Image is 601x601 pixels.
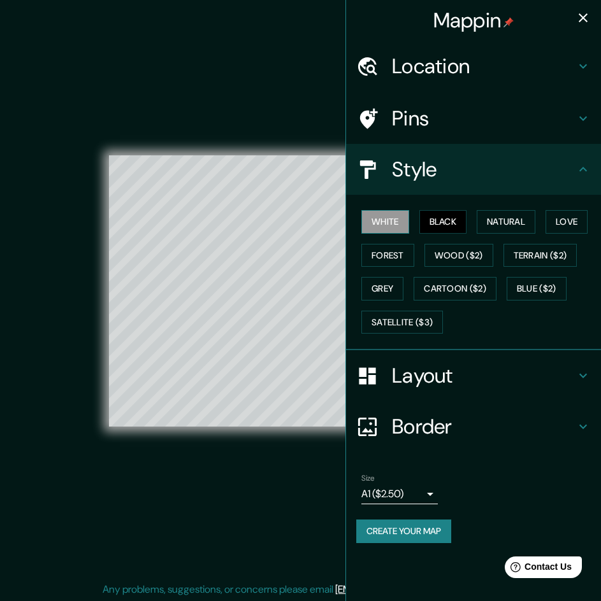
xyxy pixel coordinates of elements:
iframe: Help widget launcher [488,551,587,587]
div: Pins [346,93,601,144]
button: Create your map [356,520,451,543]
button: Natural [477,210,535,234]
a: [EMAIL_ADDRESS][DOMAIN_NAME] [335,583,493,596]
p: Any problems, suggestions, or concerns please email . [103,582,495,597]
button: Blue ($2) [507,277,567,300]
button: Love [546,210,588,234]
div: A1 ($2.50) [361,484,438,504]
img: pin-icon.png [503,17,514,27]
button: Black [419,210,467,234]
h4: Border [392,414,576,439]
button: Cartoon ($2) [414,277,496,300]
div: Border [346,401,601,452]
button: Satellite ($3) [361,311,443,334]
h4: Layout [392,363,576,388]
button: Terrain ($2) [503,244,577,267]
div: Location [346,41,601,92]
div: Layout [346,350,601,401]
h4: Style [392,157,576,182]
canvas: Map [109,155,493,427]
h4: Mappin [433,8,514,33]
h4: Location [392,53,576,79]
button: Forest [361,244,414,267]
button: Wood ($2) [424,244,493,267]
h4: Pins [392,106,576,131]
button: Grey [361,277,403,300]
div: Style [346,144,601,195]
button: White [361,210,409,234]
label: Size [361,473,375,484]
